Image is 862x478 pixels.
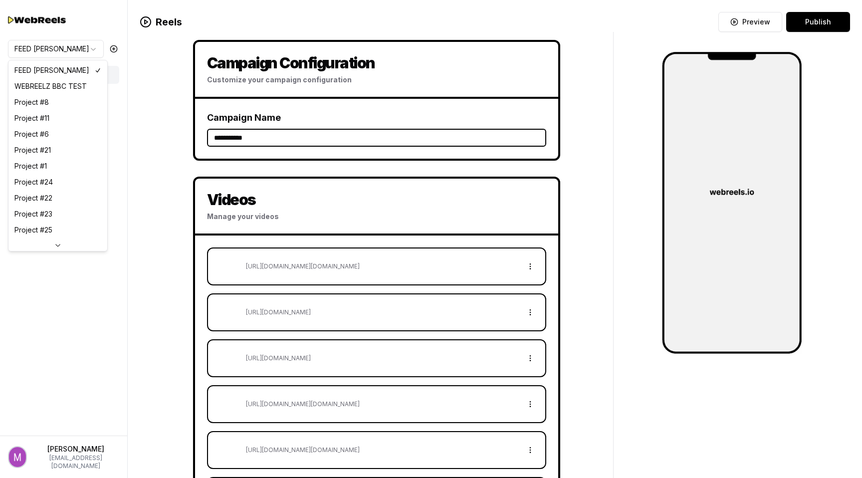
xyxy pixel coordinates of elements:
[14,81,87,91] span: WEBREELZ BBC TEST
[14,193,52,203] span: Project #22
[14,177,53,187] span: Project #24
[14,113,49,123] span: Project #11
[14,97,49,107] span: Project #8
[14,145,51,155] span: Project #21
[14,65,89,75] span: FEED [PERSON_NAME]
[14,225,52,235] span: Project #25
[14,209,52,219] span: Project #23
[14,161,47,171] span: Project #1
[14,129,49,139] span: Project #6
